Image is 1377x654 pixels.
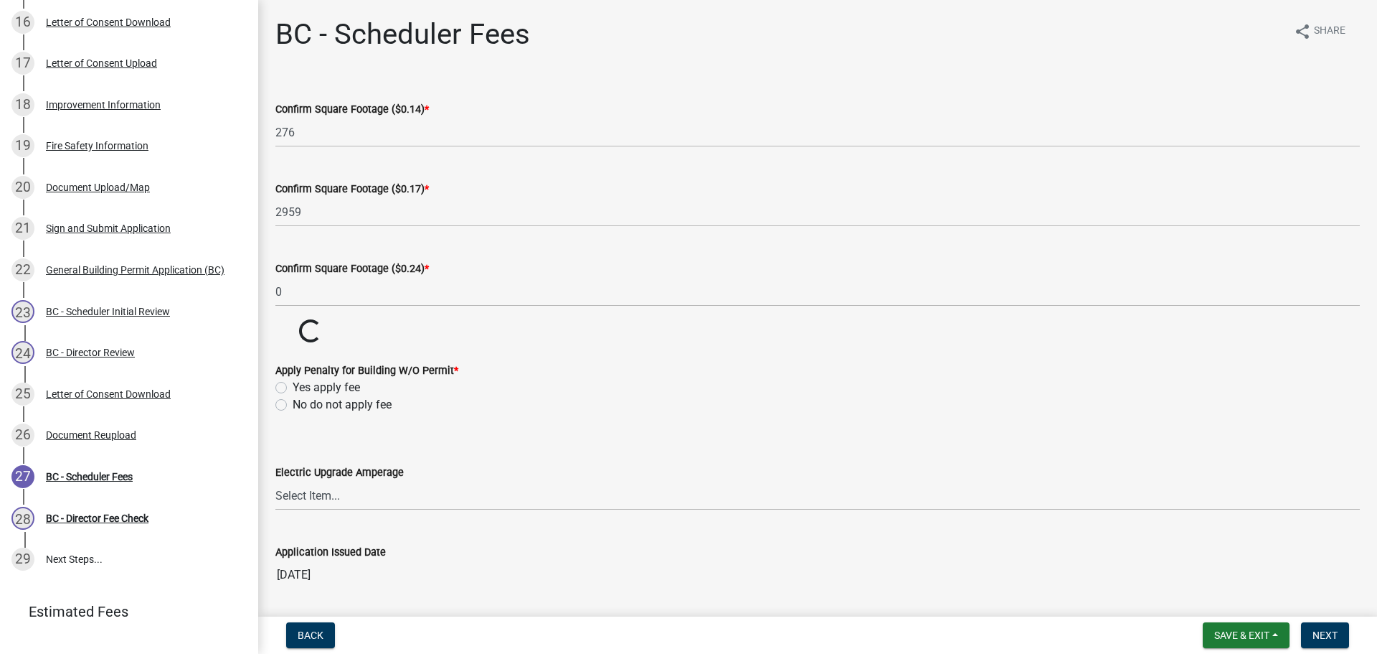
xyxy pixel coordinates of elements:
[275,264,429,274] label: Confirm Square Footage ($0.24)
[46,513,148,523] div: BC - Director Fee Check
[298,630,323,641] span: Back
[293,396,392,414] label: No do not apply fee
[11,93,34,116] div: 18
[11,507,34,530] div: 28
[1312,630,1338,641] span: Next
[46,141,148,151] div: Fire Safety Information
[1214,630,1269,641] span: Save & Exit
[11,176,34,199] div: 20
[11,383,34,406] div: 25
[46,265,224,275] div: General Building Permit Application (BC)
[11,465,34,488] div: 27
[293,379,360,396] label: Yes apply fee
[1282,17,1357,45] button: shareShare
[275,17,530,52] h1: BC - Scheduler Fees
[11,424,34,447] div: 26
[1203,622,1290,648] button: Save & Exit
[11,52,34,75] div: 17
[11,134,34,157] div: 19
[46,389,171,399] div: Letter of Consent Download
[275,366,458,376] label: Apply Penalty for Building W/O Permit
[275,105,429,115] label: Confirm Square Footage ($0.14)
[11,217,34,240] div: 21
[46,182,150,192] div: Document Upload/Map
[11,341,34,364] div: 24
[11,300,34,323] div: 23
[275,184,429,195] label: Confirm Square Footage ($0.17)
[275,468,404,478] label: Electric Upgrade Amperage
[11,258,34,281] div: 22
[46,223,171,233] div: Sign and Submit Application
[46,472,133,482] div: BC - Scheduler Fees
[46,307,170,317] div: BC - Scheduler Initial Review
[46,17,171,27] div: Letter of Consent Download
[46,100,161,110] div: Improvement Information
[1301,622,1349,648] button: Next
[11,548,34,571] div: 29
[46,58,157,68] div: Letter of Consent Upload
[11,11,34,34] div: 16
[286,622,335,648] button: Back
[1314,23,1345,40] span: Share
[275,548,386,558] label: Application Issued Date
[11,597,235,626] a: Estimated Fees
[46,347,135,358] div: BC - Director Review
[1294,23,1311,40] i: share
[46,430,136,440] div: Document Reupload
